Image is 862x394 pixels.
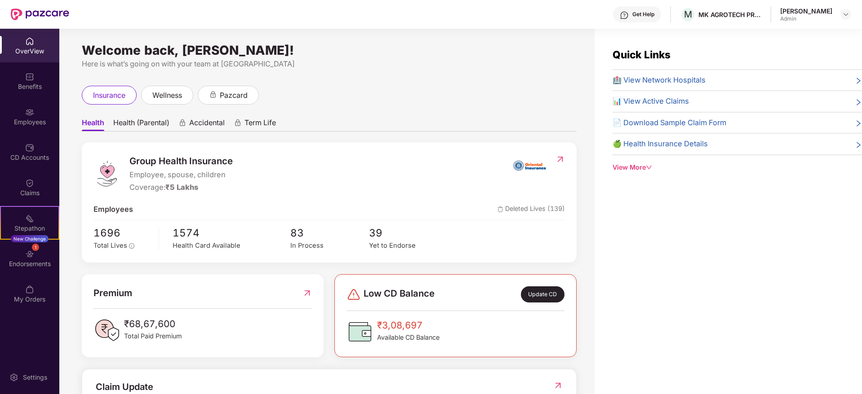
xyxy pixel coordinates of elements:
[855,76,862,86] span: right
[513,154,547,176] img: insurerIcon
[11,235,49,242] div: New Challenge
[780,7,832,15] div: [PERSON_NAME]
[498,204,565,215] span: Deleted Lives (139)
[129,154,233,168] span: Group Health Insurance
[646,164,652,171] span: down
[613,74,706,86] span: 🏥 View Network Hospitals
[302,286,312,300] img: RedirectIcon
[82,58,577,70] div: Here is what’s going on with your team at [GEOGRAPHIC_DATA]
[25,108,34,117] img: svg+xml;base64,PHN2ZyBpZD0iRW1wbG95ZWVzIiB4bWxucz0iaHR0cDovL3d3dy53My5vcmcvMjAwMC9zdmciIHdpZHRoPS...
[377,318,440,333] span: ₹3,08,697
[93,241,127,250] span: Total Lives
[165,183,198,192] span: ₹5 Lakhs
[129,243,134,249] span: info-circle
[780,15,832,22] div: Admin
[93,160,120,187] img: logo
[9,373,18,382] img: svg+xml;base64,PHN2ZyBpZD0iU2V0dGluZy0yMHgyMCIgeG1sbnM9Imh0dHA6Ly93d3cudzMub3JnLzIwMDAvc3ZnIiB3aW...
[178,119,187,127] div: animation
[698,10,761,19] div: MK AGROTECH PRIVATE LIMITED
[632,11,654,18] div: Get Help
[25,214,34,223] img: svg+xml;base64,PHN2ZyB4bWxucz0iaHR0cDovL3d3dy53My5vcmcvMjAwMC9zdmciIHdpZHRoPSIyMSIgaGVpZ2h0PSIyMC...
[290,225,369,241] span: 83
[620,11,629,20] img: svg+xml;base64,PHN2ZyBpZD0iSGVscC0zMngzMiIgeG1sbnM9Imh0dHA6Ly93d3cudzMub3JnLzIwMDAvc3ZnIiB3aWR0aD...
[25,37,34,46] img: svg+xml;base64,PHN2ZyBpZD0iSG9tZSIgeG1sbnM9Imh0dHA6Ly93d3cudzMub3JnLzIwMDAvc3ZnIiB3aWR0aD0iMjAiIG...
[377,333,440,342] span: Available CD Balance
[25,250,34,258] img: svg+xml;base64,PHN2ZyBpZD0iRW5kb3JzZW1lbnRzIiB4bWxucz0iaHR0cDovL3d3dy53My5vcmcvMjAwMC9zdmciIHdpZH...
[234,119,242,127] div: animation
[173,241,290,251] div: Health Card Available
[613,48,671,61] span: Quick Links
[129,182,233,193] div: Coverage:
[498,206,503,212] img: deleteIcon
[613,138,708,150] span: 🍏 Health Insurance Details
[684,9,692,20] span: M
[25,72,34,81] img: svg+xml;base64,PHN2ZyBpZD0iQmVuZWZpdHMiIHhtbG5zPSJodHRwOi8vd3d3LnczLm9yZy8yMDAwL3N2ZyIgd2lkdGg9Ij...
[553,381,563,390] img: RedirectIcon
[25,285,34,294] img: svg+xml;base64,PHN2ZyBpZD0iTXlfT3JkZXJzIiBkYXRhLW5hbWU9Ik15IE9yZGVycyIgeG1sbnM9Imh0dHA6Ly93d3cudz...
[290,241,369,251] div: In Process
[173,225,290,241] span: 1574
[209,91,217,99] div: animation
[347,318,373,345] img: CDBalanceIcon
[32,244,39,251] div: 1
[25,143,34,152] img: svg+xml;base64,PHN2ZyBpZD0iQ0RfQWNjb3VudHMiIGRhdGEtbmFtZT0iQ0QgQWNjb3VudHMiIHhtbG5zPSJodHRwOi8vd3...
[25,179,34,188] img: svg+xml;base64,PHN2ZyBpZD0iQ2xhaW0iIHhtbG5zPSJodHRwOi8vd3d3LnczLm9yZy8yMDAwL3N2ZyIgd2lkdGg9IjIwIi...
[613,117,726,129] span: 📄 Download Sample Claim Form
[93,204,133,215] span: Employees
[93,90,125,101] span: insurance
[613,162,862,172] div: View More
[1,224,58,233] div: Stepathon
[369,241,448,251] div: Yet to Endorse
[189,118,225,131] span: Accidental
[369,225,448,241] span: 39
[129,169,233,181] span: Employee, spouse, children
[855,97,862,107] span: right
[11,9,69,20] img: New Pazcare Logo
[244,118,276,131] span: Term Life
[555,155,565,164] img: RedirectIcon
[364,286,435,302] span: Low CD Balance
[82,118,104,131] span: Health
[93,286,132,300] span: Premium
[347,287,361,302] img: svg+xml;base64,PHN2ZyBpZD0iRGFuZ2VyLTMyeDMyIiB4bWxucz0iaHR0cDovL3d3dy53My5vcmcvMjAwMC9zdmciIHdpZH...
[93,317,120,344] img: PaidPremiumIcon
[124,331,182,341] span: Total Paid Premium
[124,317,182,331] span: ₹68,67,600
[613,96,689,107] span: 📊 View Active Claims
[152,90,182,101] span: wellness
[96,380,153,394] div: Claim Update
[82,47,577,54] div: Welcome back, [PERSON_NAME]!
[20,373,50,382] div: Settings
[855,119,862,129] span: right
[842,11,849,18] img: svg+xml;base64,PHN2ZyBpZD0iRHJvcGRvd24tMzJ4MzIiIHhtbG5zPSJodHRwOi8vd3d3LnczLm9yZy8yMDAwL3N2ZyIgd2...
[113,118,169,131] span: Health (Parental)
[855,140,862,150] span: right
[93,225,152,241] span: 1696
[521,286,564,302] div: Update CD
[220,90,248,101] span: pazcard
